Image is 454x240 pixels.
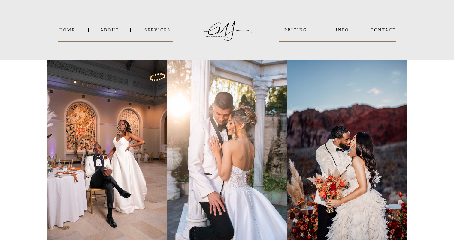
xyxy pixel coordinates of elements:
a: Home [58,28,76,32]
a: SERVICES [142,28,173,32]
a: Contact [371,28,396,32]
a: INFO [328,28,357,32]
a: About [100,28,118,32]
a: PRICING [279,28,313,32]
